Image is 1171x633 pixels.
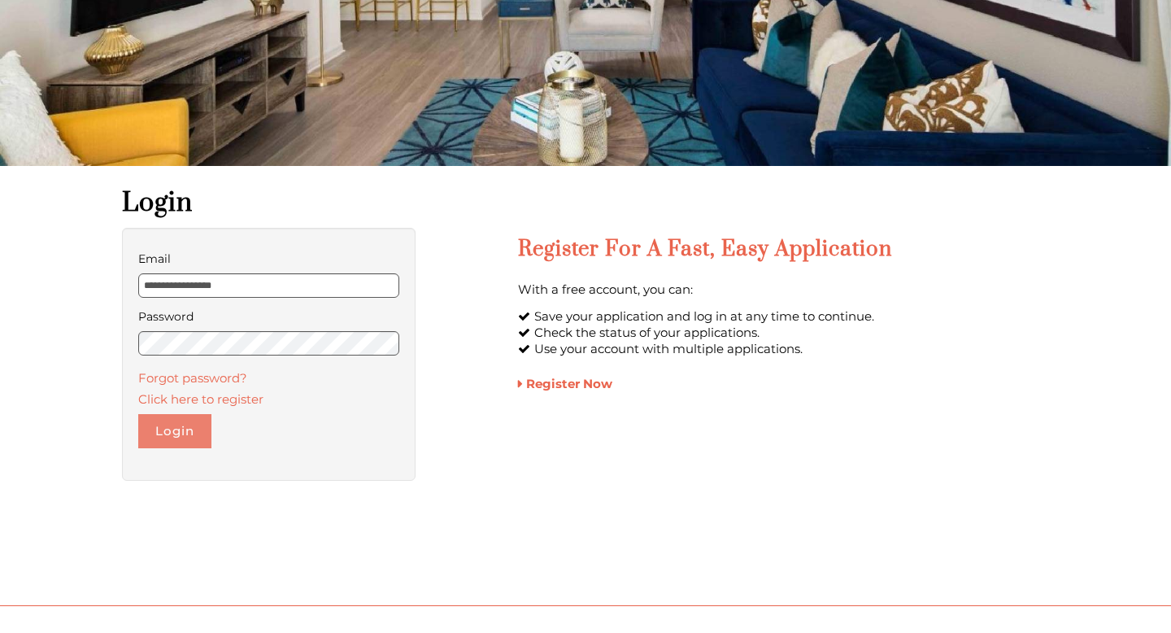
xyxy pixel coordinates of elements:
button: Login [138,414,211,448]
label: Email [138,248,399,269]
li: Use your account with multiple applications. [518,341,1049,357]
input: password [138,331,399,356]
label: Password [138,306,399,327]
li: Check the status of your applications. [518,325,1049,341]
p: With a free account, you can: [518,279,1049,300]
a: Click here to register [138,391,263,407]
input: email [138,273,399,298]
a: Forgot password? [138,370,247,386]
h2: Register for a Fast, Easy Application [518,236,1049,263]
li: Save your application and log in at any time to continue. [518,308,1049,325]
h1: Login [122,186,1049,220]
a: Register Now [518,376,612,391]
